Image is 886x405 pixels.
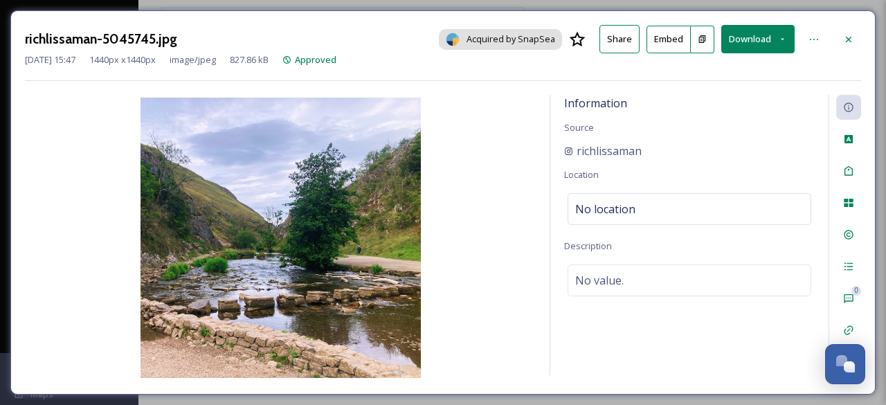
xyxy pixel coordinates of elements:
span: Approved [295,53,336,66]
div: 0 [851,286,861,296]
button: Embed [647,26,691,53]
span: Location [564,168,599,181]
span: 827.86 kB [230,53,269,66]
span: No value. [575,272,624,289]
h3: richlissaman-5045745.jpg [25,29,177,49]
span: Description [564,240,612,252]
button: Open Chat [825,344,865,384]
span: Source [564,121,594,134]
span: Acquired by SnapSea [467,33,555,46]
button: Share [599,25,640,53]
span: [DATE] 15:47 [25,53,75,66]
img: richlissaman-5045745.jpg [25,98,536,378]
span: 1440 px x 1440 px [89,53,156,66]
img: snapsea-logo.png [446,33,460,46]
button: Download [721,25,795,53]
span: Information [564,96,627,111]
span: No location [575,201,635,217]
span: image/jpeg [170,53,216,66]
span: richlissaman [577,143,642,159]
a: richlissaman [564,143,642,159]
